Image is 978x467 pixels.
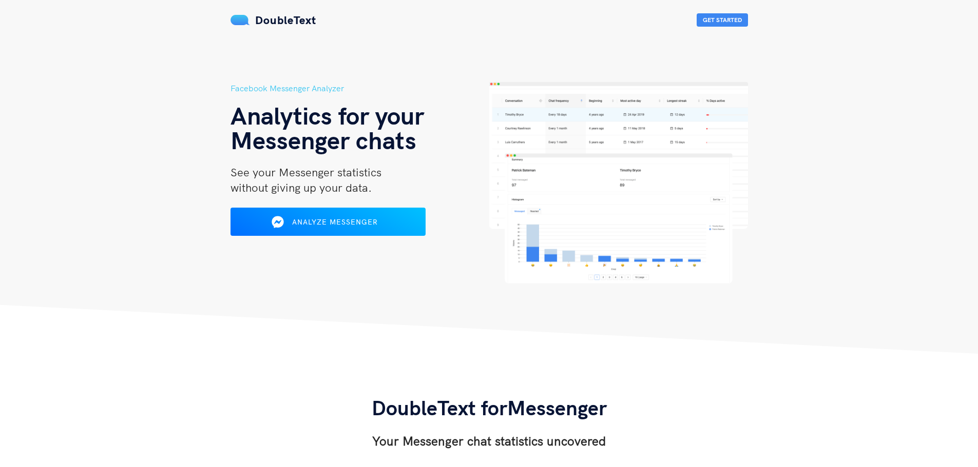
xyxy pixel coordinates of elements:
h3: Your Messenger chat statistics uncovered [372,433,607,449]
span: DoubleText for Messenger [372,395,607,420]
span: Messenger chats [231,125,416,155]
span: DoubleText [255,13,316,27]
img: mS3x8y1f88AAAAABJRU5ErkJggg== [231,15,250,25]
a: DoubleText [231,13,316,27]
button: Get Started [697,13,748,27]
span: without giving up your data. [231,180,372,195]
span: Analyze Messenger [292,217,378,227]
img: hero [489,82,748,283]
span: See your Messenger statistics [231,165,381,179]
a: Analyze Messenger [231,221,426,230]
h5: Facebook Messenger Analyzer [231,82,489,95]
span: Analytics for your [231,100,424,131]
button: Analyze Messenger [231,208,426,236]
